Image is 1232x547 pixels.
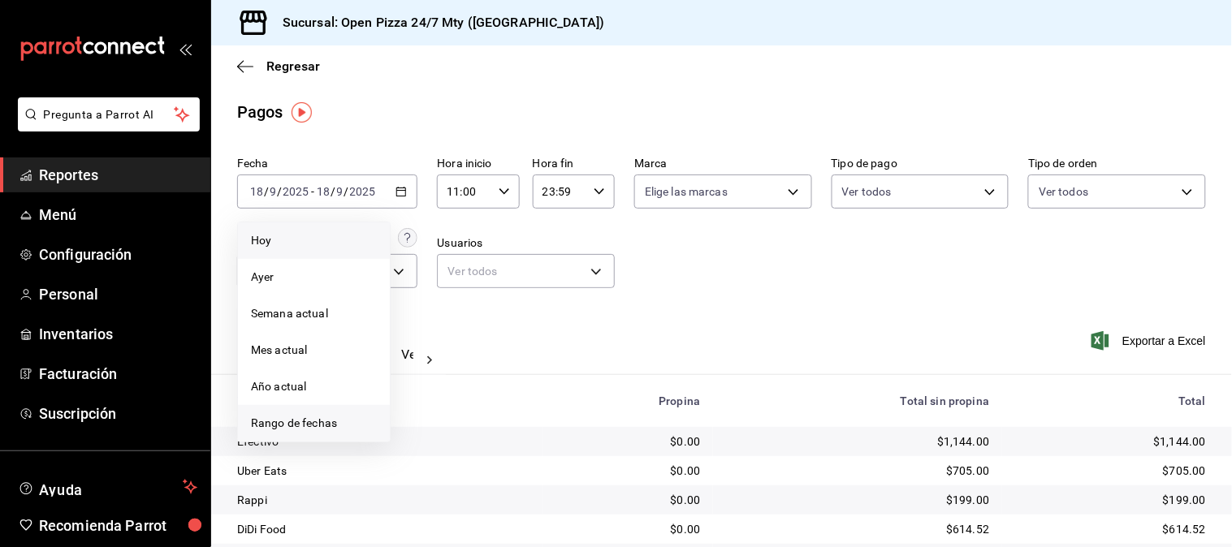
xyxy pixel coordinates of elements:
[270,13,604,32] h3: Sucursal: Open Pizza 24/7 Mty ([GEOGRAPHIC_DATA])
[832,158,1009,170] label: Tipo de pago
[179,42,192,55] button: open_drawer_menu
[39,283,197,305] span: Personal
[726,433,989,450] div: $1,144.00
[39,363,197,385] span: Facturación
[336,185,344,198] input: --
[556,521,700,537] div: $0.00
[556,463,700,479] div: $0.00
[277,185,282,198] span: /
[1015,492,1206,508] div: $199.00
[39,323,197,345] span: Inventarios
[842,183,892,200] span: Ver todos
[39,204,197,226] span: Menú
[437,254,615,288] div: Ver todos
[251,342,377,359] span: Mes actual
[1028,158,1206,170] label: Tipo de orden
[237,492,530,508] div: Rappi
[349,185,377,198] input: ----
[18,97,200,131] button: Pregunta a Parrot AI
[556,492,700,508] div: $0.00
[401,347,462,374] button: Ver pagos
[437,238,615,249] label: Usuarios
[11,118,200,135] a: Pregunta a Parrot AI
[1015,433,1206,450] div: $1,144.00
[249,185,264,198] input: --
[237,521,530,537] div: DiDi Food
[344,185,349,198] span: /
[237,58,320,74] button: Regresar
[251,305,377,322] span: Semana actual
[237,100,283,124] div: Pagos
[1015,463,1206,479] div: $705.00
[1015,521,1206,537] div: $614.52
[726,463,989,479] div: $705.00
[726,492,989,508] div: $199.00
[1015,394,1206,407] div: Total
[556,433,700,450] div: $0.00
[282,185,309,198] input: ----
[251,232,377,249] span: Hoy
[726,394,989,407] div: Total sin propina
[292,102,312,123] img: Tooltip marker
[331,185,335,198] span: /
[311,185,314,198] span: -
[269,185,277,198] input: --
[39,403,197,424] span: Suscripción
[316,185,331,198] input: --
[1095,331,1206,351] button: Exportar a Excel
[237,463,530,479] div: Uber Eats
[251,378,377,395] span: Año actual
[251,269,377,286] span: Ayer
[39,243,197,265] span: Configuración
[264,185,269,198] span: /
[533,158,615,170] label: Hora fin
[1039,183,1088,200] span: Ver todos
[39,164,197,186] span: Reportes
[39,515,197,536] span: Recomienda Parrot
[39,477,176,497] span: Ayuda
[251,415,377,432] span: Rango de fechas
[726,521,989,537] div: $614.52
[556,394,700,407] div: Propina
[266,58,320,74] span: Regresar
[645,183,728,200] span: Elige las marcas
[44,106,175,123] span: Pregunta a Parrot AI
[634,158,812,170] label: Marca
[237,158,417,170] label: Fecha
[437,158,519,170] label: Hora inicio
